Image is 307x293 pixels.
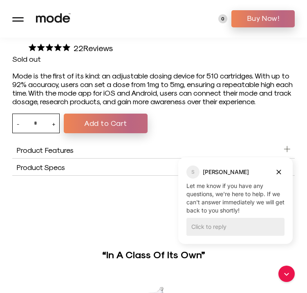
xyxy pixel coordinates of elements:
[12,54,41,63] span: Sold out
[16,163,65,171] span: Product Specs
[238,12,289,24] span: Buy Now!
[218,14,227,23] a: 0
[20,249,287,259] h4: “In A Class Of Its Own”
[17,114,19,133] button: -
[12,71,295,105] div: Mode is the first of its kind: an adjustable dosing device for 510 cartridges. With up to 92% acc...
[74,43,83,53] span: 22
[52,114,55,133] button: +
[172,156,299,256] iframe: Gorgias live chat campaigns
[231,10,295,27] a: Buy Now!
[16,145,74,154] span: Product Features
[83,43,113,53] span: Reviews
[64,114,148,133] button: Add to Cart
[274,263,299,285] iframe: Gorgias live chat messenger
[29,40,113,54] div: 22Reviews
